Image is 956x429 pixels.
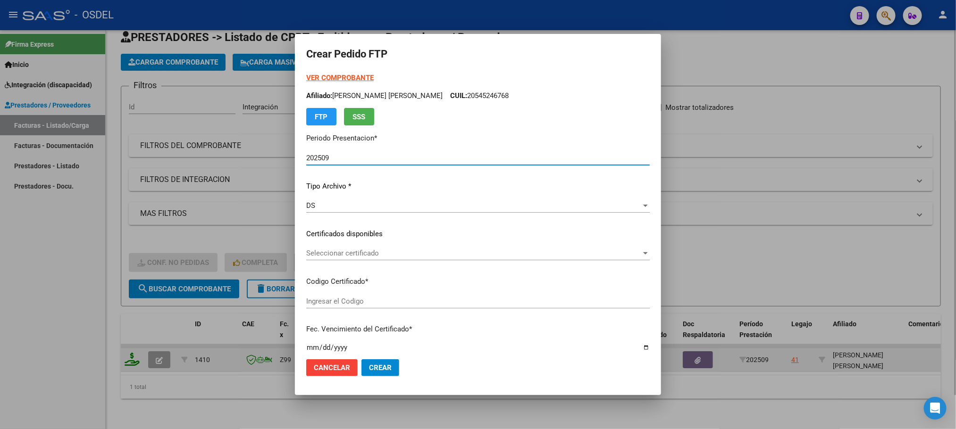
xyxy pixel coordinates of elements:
[306,133,650,144] p: Periodo Presentacion
[306,359,358,376] button: Cancelar
[306,45,650,63] h2: Crear Pedido FTP
[306,324,650,335] p: Fec. Vencimiento del Certificado
[306,181,650,192] p: Tipo Archivo *
[306,276,650,287] p: Codigo Certificado
[306,108,336,125] button: FTP
[306,91,650,101] p: [PERSON_NAME] [PERSON_NAME] 20545246768
[361,359,399,376] button: Crear
[306,74,374,82] a: VER COMPROBANTE
[315,113,328,121] span: FTP
[306,201,315,210] span: DS
[314,363,350,372] span: Cancelar
[306,91,332,100] span: Afiliado:
[306,229,650,239] p: Certificados disponibles
[306,249,641,257] span: Seleccionar certificado
[353,113,366,121] span: SSS
[924,397,947,420] div: Open Intercom Messenger
[369,363,392,372] span: Crear
[344,108,374,125] button: SSS
[450,91,467,100] span: CUIL:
